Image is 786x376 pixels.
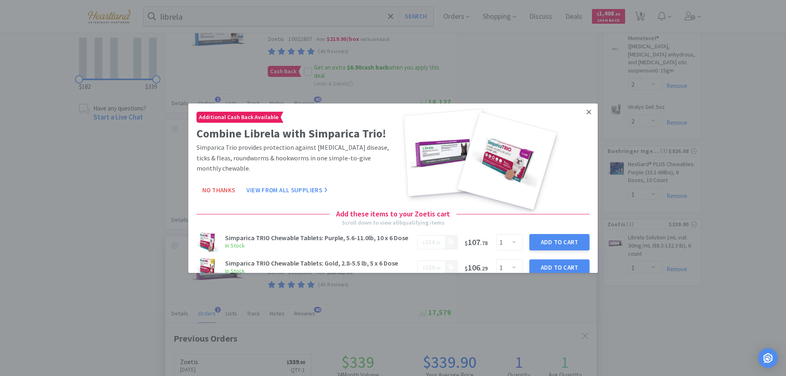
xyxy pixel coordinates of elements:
[196,142,390,174] p: Simparica Trio provides protection against [MEDICAL_DATA] disease, ticks & fleas, roundworms & ho...
[241,182,333,198] button: View From All Suppliers
[225,241,412,250] h6: In Stock
[758,348,778,368] div: Open Intercom Messenger
[480,265,488,272] span: . 29
[422,263,440,271] span: .
[225,260,412,266] h3: Simparica TRIO Chewable Tablets: Gold, 2.8-5.5 lb, 5 x 6 Dose
[196,182,241,198] button: No Thanks
[342,218,445,227] div: Scroll down to view all 6 qualifying items
[465,262,488,272] span: 106
[225,234,412,241] h3: Simparica TRIO Chewable Tablets: Purple, 5.6-11.0lb, 10 x 6 Dose
[422,240,425,245] span: $
[197,112,280,122] span: Additional Cash Back Available
[425,263,435,271] span: 220
[465,237,488,247] span: 107
[196,231,219,253] img: 38df40982a3c4d2f8ae19836f759c710.png
[330,208,456,220] h4: Add these items to your Zoetis cart
[436,240,440,245] span: 50
[196,124,390,142] h2: Combine Librela with Simparica Trio!
[436,266,440,271] span: 90
[465,265,468,272] span: $
[196,257,219,279] img: 153786e2b72e4582b937c322a9cf453e.png
[465,239,468,247] span: $
[225,266,412,275] h6: In Stock
[425,238,435,246] span: 224
[422,266,425,271] span: $
[422,238,440,246] span: .
[529,234,589,250] button: Add to Cart
[529,259,589,276] button: Add to Cart
[480,239,488,247] span: . 78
